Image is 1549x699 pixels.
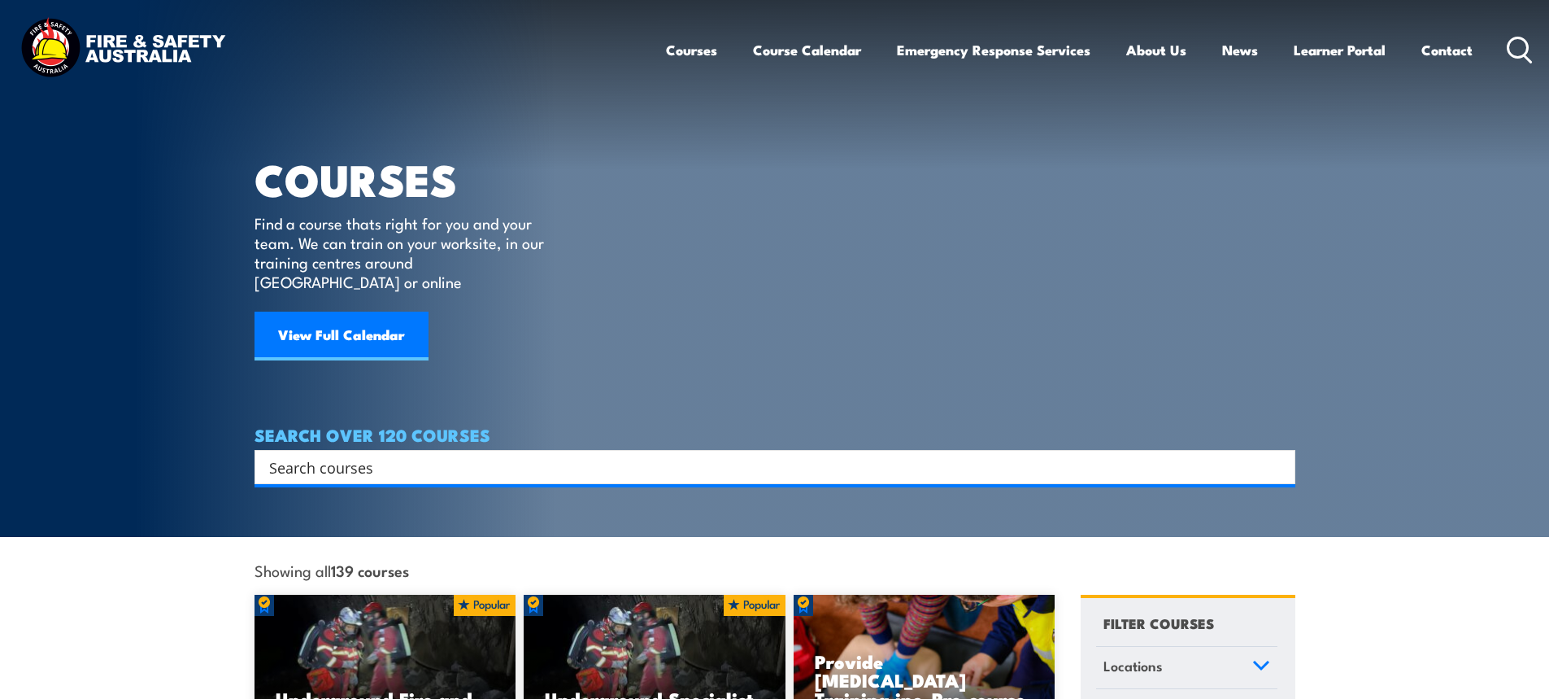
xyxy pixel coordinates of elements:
[255,426,1295,443] h4: SEARCH OVER 120 COURSES
[1096,647,1277,689] a: Locations
[331,559,409,581] strong: 139 courses
[1103,655,1163,677] span: Locations
[1267,456,1290,478] button: Search magnifier button
[1294,28,1386,72] a: Learner Portal
[269,455,1260,479] input: Search input
[255,213,551,291] p: Find a course thats right for you and your team. We can train on your worksite, in our training c...
[272,456,1263,478] form: Search form
[666,28,717,72] a: Courses
[255,159,568,198] h1: COURSES
[1126,28,1186,72] a: About Us
[897,28,1090,72] a: Emergency Response Services
[753,28,861,72] a: Course Calendar
[1222,28,1258,72] a: News
[255,312,429,360] a: View Full Calendar
[1103,612,1214,634] h4: FILTER COURSES
[255,561,409,579] span: Showing all
[1421,28,1473,72] a: Contact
